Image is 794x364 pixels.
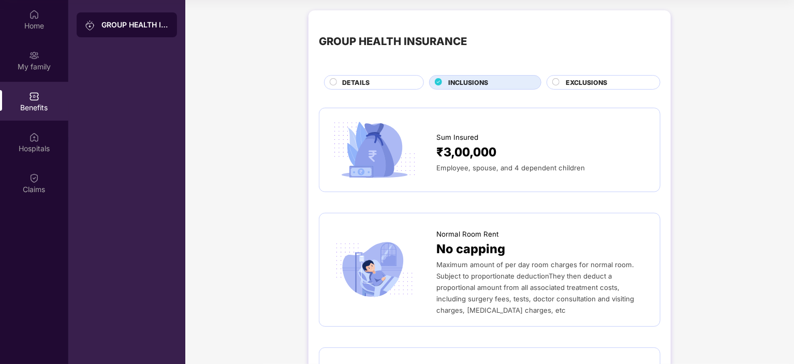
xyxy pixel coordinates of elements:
div: GROUP HEALTH INSURANCE [101,20,169,30]
div: GROUP HEALTH INSURANCE [319,33,467,50]
img: svg+xml;base64,PHN2ZyBpZD0iSG9tZSIgeG1sbnM9Imh0dHA6Ly93d3cudzMub3JnLzIwMDAvc3ZnIiB3aWR0aD0iMjAiIG... [29,9,39,20]
span: Maximum amount of per day room charges for normal room. Subject to proportionate deductionThey th... [436,260,634,314]
img: svg+xml;base64,PHN2ZyB3aWR0aD0iMjAiIGhlaWdodD0iMjAiIHZpZXdCb3g9IjAgMCAyMCAyMCIgZmlsbD0ibm9uZSIgeG... [29,50,39,61]
span: Employee, spouse, and 4 dependent children [436,164,585,172]
img: svg+xml;base64,PHN2ZyB3aWR0aD0iMjAiIGhlaWdodD0iMjAiIHZpZXdCb3g9IjAgMCAyMCAyMCIgZmlsbD0ibm9uZSIgeG... [85,20,95,31]
span: No capping [436,240,505,259]
span: EXCLUSIONS [566,78,607,88]
span: Sum Insured [436,132,478,143]
img: icon [330,239,419,301]
img: icon [330,119,419,181]
img: svg+xml;base64,PHN2ZyBpZD0iSG9zcGl0YWxzIiB4bWxucz0iaHR0cDovL3d3dy53My5vcmcvMjAwMC9zdmciIHdpZHRoPS... [29,132,39,142]
span: INCLUSIONS [448,78,488,88]
img: svg+xml;base64,PHN2ZyBpZD0iQ2xhaW0iIHhtbG5zPSJodHRwOi8vd3d3LnczLm9yZy8yMDAwL3N2ZyIgd2lkdGg9IjIwIi... [29,173,39,183]
span: Normal Room Rent [436,229,498,240]
span: ₹3,00,000 [436,143,496,162]
span: DETAILS [342,78,370,88]
img: svg+xml;base64,PHN2ZyBpZD0iQmVuZWZpdHMiIHhtbG5zPSJodHRwOi8vd3d3LnczLm9yZy8yMDAwL3N2ZyIgd2lkdGg9Ij... [29,91,39,101]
